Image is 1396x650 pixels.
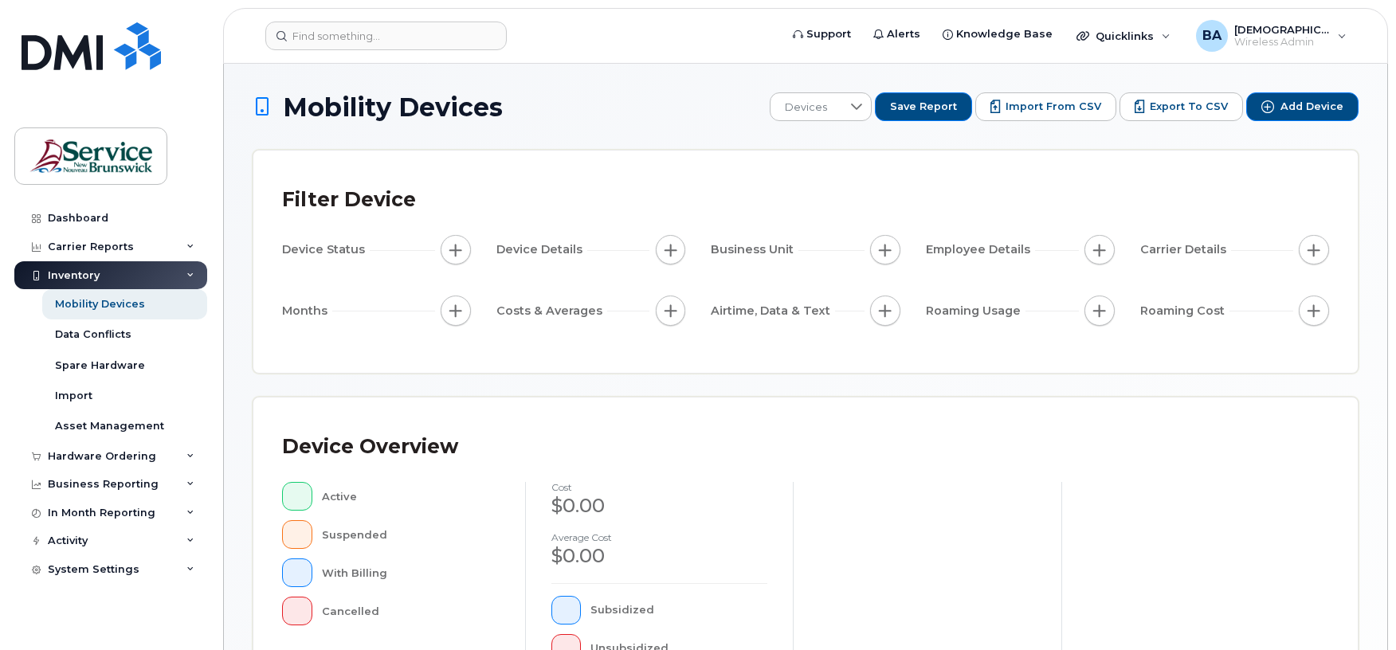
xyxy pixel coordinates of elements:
span: Business Unit [711,241,798,258]
div: Suspended [322,520,500,549]
div: Cancelled [322,597,500,625]
span: Employee Details [926,241,1035,258]
div: $0.00 [551,492,768,519]
div: Device Overview [282,426,458,468]
button: Add Device [1246,92,1359,121]
span: Add Device [1280,100,1343,114]
span: Devices [771,93,841,122]
span: Roaming Usage [926,303,1025,319]
span: Months [282,303,332,319]
div: Active [322,482,500,511]
div: Subsidized [590,596,767,625]
span: Airtime, Data & Text [711,303,835,319]
div: $0.00 [551,542,768,570]
span: Device Details [496,241,587,258]
div: With Billing [322,558,500,587]
div: Filter Device [282,179,416,221]
button: Import from CSV [975,92,1116,121]
button: Save Report [875,92,972,121]
span: Costs & Averages [496,303,607,319]
h4: Average cost [551,532,768,542]
span: Export to CSV [1150,100,1228,114]
span: Mobility Devices [283,93,503,121]
span: Save Report [890,100,957,114]
span: Device Status [282,241,370,258]
h4: cost [551,482,768,492]
span: Import from CSV [1006,100,1101,114]
span: Roaming Cost [1140,303,1229,319]
span: Carrier Details [1140,241,1231,258]
button: Export to CSV [1120,92,1243,121]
